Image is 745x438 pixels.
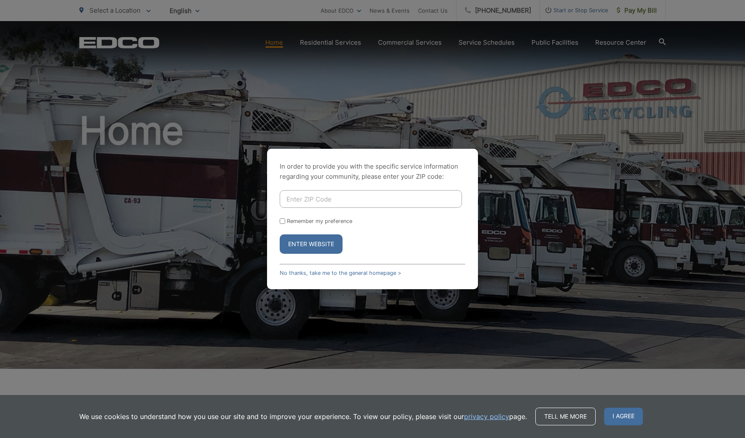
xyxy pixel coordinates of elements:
a: privacy policy [464,411,509,422]
p: In order to provide you with the specific service information regarding your community, please en... [280,161,465,182]
label: Remember my preference [287,218,352,224]
a: No thanks, take me to the general homepage > [280,270,401,276]
input: Enter ZIP Code [280,190,462,208]
button: Enter Website [280,234,343,254]
a: Tell me more [535,408,596,425]
p: We use cookies to understand how you use our site and to improve your experience. To view our pol... [79,411,527,422]
span: I agree [604,408,643,425]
